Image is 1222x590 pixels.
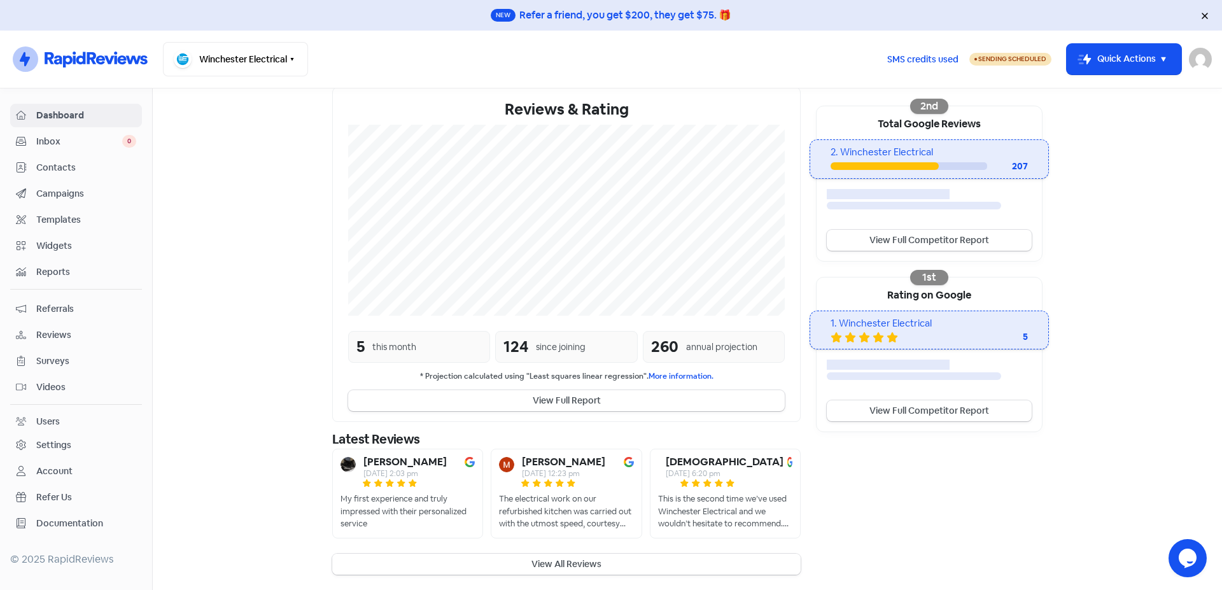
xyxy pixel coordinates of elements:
[10,260,142,284] a: Reports
[536,341,586,354] div: since joining
[10,208,142,232] a: Templates
[831,145,1027,160] div: 2. Winchester Electrical
[503,335,528,358] div: 124
[36,239,136,253] span: Widgets
[831,316,1027,331] div: 1. Winchester Electrical
[332,554,801,575] button: View All Reviews
[36,135,122,148] span: Inbox
[10,552,142,567] div: © 2025 RapidReviews
[10,297,142,321] a: Referrals
[910,99,948,114] div: 2nd
[649,371,713,381] a: More information.
[519,8,731,23] div: Refer a friend, you get $200, they get $75. 🎁
[978,55,1046,63] span: Sending Scheduled
[348,98,785,121] div: Reviews & Rating
[36,491,136,504] span: Refer Us
[666,457,783,467] b: [DEMOGRAPHIC_DATA]
[372,341,416,354] div: this month
[969,52,1051,67] a: Sending Scheduled
[36,213,136,227] span: Templates
[36,439,71,452] div: Settings
[10,130,142,153] a: Inbox 0
[658,493,792,530] div: This is the second time we’ve used Winchester Electrical and we wouldn’t hesitate to recommend. P...
[465,457,475,467] img: Image
[817,277,1042,311] div: Rating on Google
[36,265,136,279] span: Reports
[332,430,801,449] div: Latest Reviews
[624,457,634,467] img: Image
[10,182,142,206] a: Campaigns
[36,517,136,530] span: Documentation
[10,349,142,373] a: Surveys
[1189,48,1212,71] img: User
[363,457,447,467] b: [PERSON_NAME]
[827,230,1032,251] a: View Full Competitor Report
[341,493,475,530] div: My first experience and truly impressed with their personalized service
[666,470,783,477] div: [DATE] 6:20 pm
[36,355,136,368] span: Surveys
[1169,539,1209,577] iframe: chat widget
[341,457,356,472] img: Avatar
[491,9,516,22] span: New
[348,370,785,383] small: * Projection calculated using "Least squares linear regression".
[522,457,605,467] b: [PERSON_NAME]
[10,433,142,457] a: Settings
[887,53,959,66] span: SMS credits used
[10,486,142,509] a: Refer Us
[10,323,142,347] a: Reviews
[36,381,136,394] span: Videos
[499,493,633,530] div: The electrical work on our refurbished kitchen was carried out with the utmost speed, courtesy an...
[36,161,136,174] span: Contacts
[10,512,142,535] a: Documentation
[787,457,792,467] img: Image
[10,156,142,179] a: Contacts
[987,160,1028,173] div: 207
[651,335,678,358] div: 260
[36,328,136,342] span: Reviews
[10,376,142,399] a: Videos
[363,470,447,477] div: [DATE] 2:03 pm
[817,106,1042,139] div: Total Google Reviews
[10,104,142,127] a: Dashboard
[827,400,1032,421] a: View Full Competitor Report
[10,410,142,433] a: Users
[348,390,785,411] button: View Full Report
[36,302,136,316] span: Referrals
[977,330,1028,344] div: 5
[36,109,136,122] span: Dashboard
[499,457,514,472] img: Avatar
[1067,44,1181,74] button: Quick Actions
[522,470,605,477] div: [DATE] 12:23 pm
[876,52,969,65] a: SMS credits used
[910,270,948,285] div: 1st
[163,42,308,76] button: Winchester Electrical
[122,135,136,148] span: 0
[356,335,365,358] div: 5
[10,234,142,258] a: Widgets
[36,187,136,200] span: Campaigns
[36,465,73,478] div: Account
[36,415,60,428] div: Users
[10,460,142,483] a: Account
[686,341,757,354] div: annual projection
